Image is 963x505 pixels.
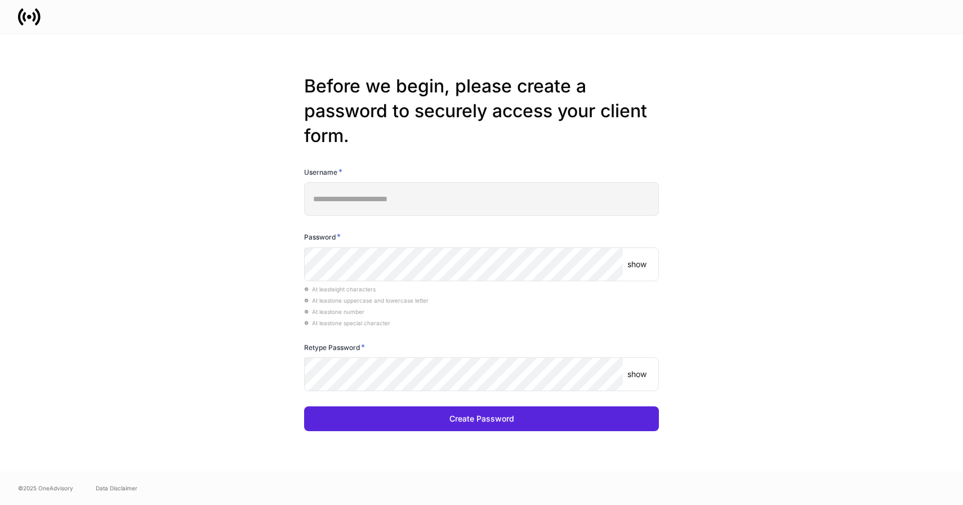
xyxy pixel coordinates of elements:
[304,166,342,178] h6: Username
[304,320,390,326] span: At least one special character
[304,231,341,242] h6: Password
[18,484,73,493] span: © 2025 OneAdvisory
[96,484,137,493] a: Data Disclaimer
[304,406,659,431] button: Create Password
[627,259,647,270] p: show
[304,342,365,353] h6: Retype Password
[304,286,376,293] span: At least eight characters
[304,308,364,315] span: At least one number
[627,369,647,380] p: show
[304,74,659,148] h2: Before we begin, please create a password to securely access your client form.
[449,413,514,424] div: Create Password
[304,297,429,304] span: At least one uppercase and lowercase letter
